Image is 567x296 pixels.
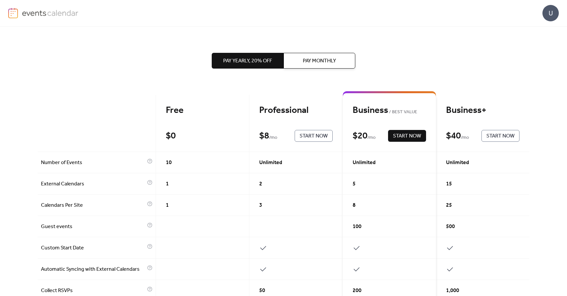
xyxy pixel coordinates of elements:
button: Start Now [388,130,426,142]
span: / mo [461,134,469,142]
span: Automatic Syncing with External Calendars [41,265,146,273]
span: 50 [259,287,265,295]
span: / mo [269,134,277,142]
span: 100 [353,223,362,231]
div: $ 40 [446,130,461,142]
button: Pay Monthly [283,53,355,69]
span: External Calendars [41,180,146,188]
div: U [542,5,559,21]
span: 15 [446,180,452,188]
span: Unlimited [353,159,376,167]
span: Number of Events [41,159,146,167]
span: Unlimited [446,159,469,167]
span: Pay Yearly, 20% off [223,57,272,65]
span: 8 [353,201,356,209]
button: Pay Yearly, 20% off [212,53,283,69]
span: 500 [446,223,455,231]
img: logo-type [22,8,79,18]
span: Calendars Per Site [41,201,146,209]
span: 1 [166,201,169,209]
div: $ 20 [353,130,367,142]
span: 1 [166,180,169,188]
span: Collect RSVPs [41,287,146,295]
img: logo [8,8,18,18]
span: Start Now [300,132,328,140]
div: Business+ [446,105,519,116]
span: 5 [353,180,356,188]
span: 10 [166,159,172,167]
div: Professional [259,105,333,116]
span: 2 [259,180,262,188]
button: Start Now [481,130,519,142]
div: $ 0 [166,130,176,142]
span: Pay Monthly [303,57,336,65]
span: 200 [353,287,362,295]
span: Guest events [41,223,146,231]
span: BEST VALUE [388,108,417,116]
span: 3 [259,201,262,209]
span: Custom Start Date [41,244,146,252]
span: Start Now [393,132,421,140]
span: / mo [367,134,376,142]
div: Free [166,105,239,116]
div: Business [353,105,426,116]
span: Start Now [486,132,515,140]
button: Start Now [295,130,333,142]
span: 1,000 [446,287,459,295]
span: 25 [446,201,452,209]
div: $ 8 [259,130,269,142]
span: Unlimited [259,159,282,167]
